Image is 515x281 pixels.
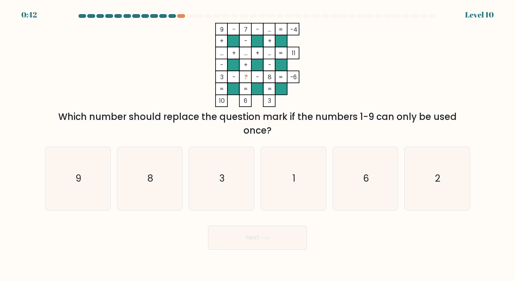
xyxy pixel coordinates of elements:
[244,73,248,81] tspan: ?
[233,25,236,34] tspan: -
[292,49,296,57] tspan: 11
[221,61,224,69] tspan: -
[219,97,225,105] tspan: 10
[50,110,465,137] div: Which number should replace the question mark if the numbers 1-9 can only be used once?
[256,73,259,81] tspan: -
[244,85,248,93] tspan: =
[256,25,259,34] tspan: -
[208,225,307,250] button: Next
[220,49,224,57] tspan: ...
[256,49,260,57] tspan: +
[293,172,296,185] text: 1
[279,49,283,57] tspan: =
[290,25,297,34] tspan: -4
[244,25,248,34] tspan: 7
[232,49,236,57] tspan: +
[268,37,272,46] tspan: +
[220,25,224,34] tspan: 9
[220,37,224,46] tspan: +
[268,49,272,57] tspan: ...
[219,172,225,185] text: 3
[435,172,440,185] text: 2
[220,85,224,93] tspan: =
[245,37,248,46] tspan: -
[244,61,248,69] tspan: +
[465,9,494,21] div: Level 10
[363,172,369,185] text: 6
[267,85,272,93] tspan: =
[279,25,283,34] tspan: =
[21,9,37,21] div: 0:42
[268,73,272,81] tspan: 8
[291,73,297,81] tspan: -6
[147,172,153,185] text: 8
[268,97,272,105] tspan: 3
[268,61,271,69] tspan: -
[75,172,82,185] text: 9
[279,73,283,81] tspan: =
[244,97,248,105] tspan: 6
[244,49,248,57] tspan: ...
[220,73,224,81] tspan: 3
[268,25,272,34] tspan: ...
[233,73,236,81] tspan: -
